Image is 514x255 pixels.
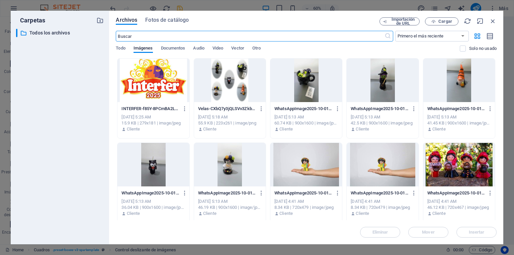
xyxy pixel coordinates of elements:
span: Video [212,44,223,54]
div: [DATE] 4:41 AM [351,198,414,204]
div: 46.19 KB | 900x1600 | image/jpeg [198,204,262,210]
input: Buscar [116,31,384,41]
div: [DATE] 5:13 AM [274,114,338,120]
p: WhatsAppImage2025-10-01at8.15.00PM1-Rdu2l3hTZh7So694ONRsxw.jpeg [427,190,485,196]
button: Importación de URL [379,17,420,25]
p: Cliente [356,210,369,217]
div: [DATE] 5:13 AM [121,198,185,204]
div: [DATE] 5:13 AM [198,198,262,204]
p: WhatsAppImage2025-10-01at8.19.40PM3-WkOICyl96-wC8n_44WM8Wg.jpeg [351,106,408,112]
p: Todos los archivos [29,29,92,37]
i: Cerrar [489,17,497,25]
i: Minimizar [477,17,484,25]
span: Vector [231,44,244,54]
div: ​ [16,29,17,37]
span: Fotos de catálogo [145,16,189,24]
button: Cargar [425,17,458,25]
p: INTERFER-f85Y-8PCmBA2L8zu_LlQdw.jpg [121,106,179,112]
span: Cargar [438,19,452,23]
p: Cliente [356,126,369,132]
p: Cliente [127,126,140,132]
span: Otro [252,44,261,54]
div: [DATE] 4:41 AM [274,198,338,204]
span: Audio [193,44,204,54]
div: [DATE] 5:13 AM [351,114,414,120]
div: [DATE] 4:41 AM [427,198,491,204]
div: 46.12 KB | 720x467 | image/jpeg [427,204,491,210]
p: WhatsAppImage2025-10-01at8.19.40PM1-iiU2ckrHQdpEerTrQkfYeA.jpeg [121,190,179,196]
p: Carpetas [16,16,45,25]
p: Cliente [203,126,217,132]
div: [DATE] 5:25 AM [121,114,185,120]
p: Solo muestra los archivos que no están usándose en el sitio web. Los archivos añadidos durante es... [469,46,497,52]
span: Todo [116,44,125,54]
div: 42.5 KB | 900x1600 | image/jpeg [351,120,414,126]
p: WhatsAppImage2025-10-01at8.15.00PM-97UGmeQvIavsbBvcu-I1Lw.jpeg [351,190,408,196]
p: Cliente [432,210,446,217]
span: Documentos [161,44,185,54]
span: Imágenes [134,44,153,54]
p: WhatsAppImage2025-10-01at8.19.40PM2-CNUxQgzHK_QvZ97hOH7rHw.jpeg [427,106,485,112]
p: Cliente [432,126,446,132]
p: Cliente [279,126,293,132]
i: Crear carpeta [96,17,104,24]
p: WhatsAppImage2025-10-01at8.19.40PM4-WXZFi3l4DOjkPcdZjkItiw.jpeg [274,106,332,112]
div: 36.04 KB | 900x1600 | image/jpeg [121,204,185,210]
div: [DATE] 5:13 AM [427,114,491,120]
p: Cliente [279,210,293,217]
div: 41.45 KB | 900x1600 | image/jpeg [427,120,491,126]
div: 8.34 KB | 720x479 | image/jpeg [274,204,338,210]
span: Archivos [116,16,137,24]
div: [DATE] 5:18 AM [198,114,262,120]
div: 8.34 KB | 720x479 | image/jpeg [351,204,414,210]
span: Importación de URL [390,17,417,25]
div: 55.9 KB | 223x261 | image/png [198,120,262,126]
p: Cliente [203,210,217,217]
i: Volver a cargar [464,17,471,25]
p: Velas-CXbQ7y3jQLSVv3ZkbR7G6w.png [198,106,256,112]
div: 15.9 KB | 279x181 | image/jpeg [121,120,185,126]
p: Cliente [127,210,140,217]
p: WhatsAppImage2025-10-01at8.19.40PM-SYMtpT78ySiQ5M9xEQe_HA.jpeg [198,190,256,196]
div: 60.74 KB | 900x1600 | image/jpeg [274,120,338,126]
p: WhatsAppImage2025-10-01at8.15.00PM-4MeGtbZ3lSWECgM3BWS6HQ.jpeg [274,190,332,196]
